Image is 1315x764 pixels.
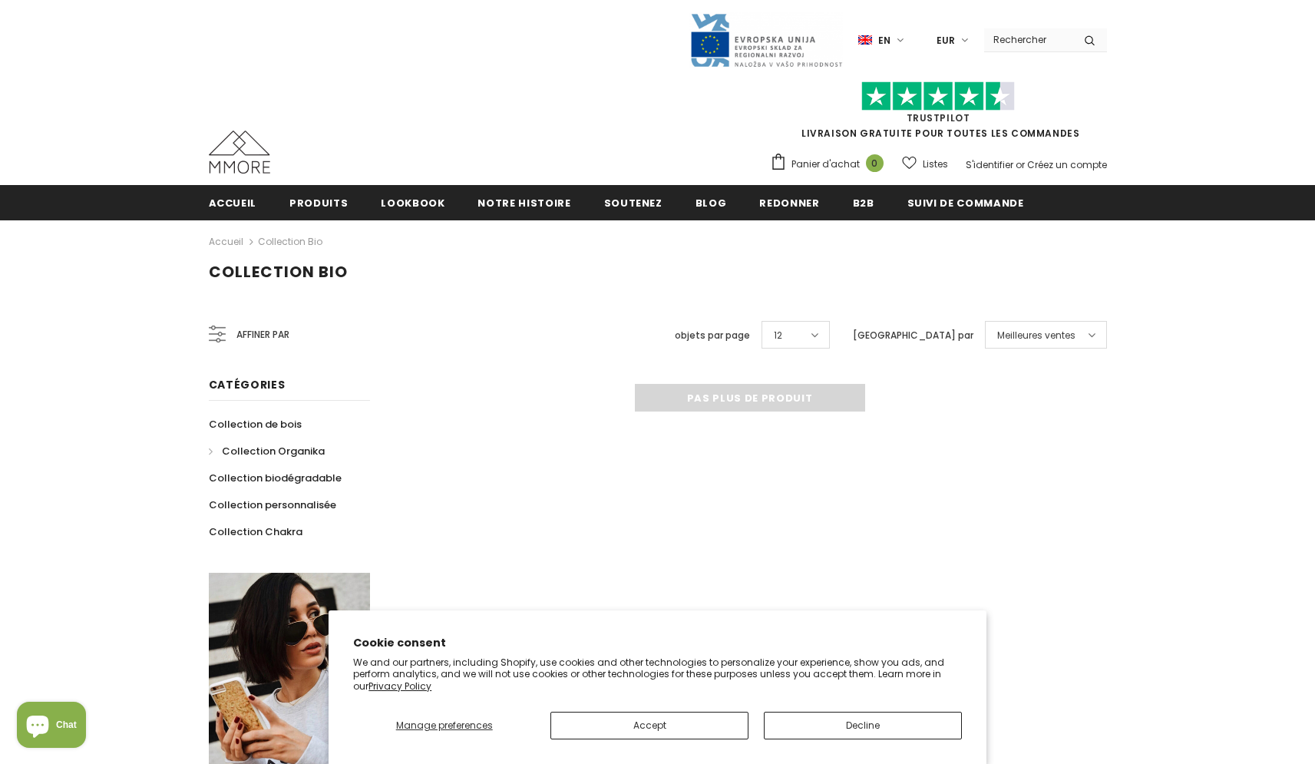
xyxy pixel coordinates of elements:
[353,657,962,693] p: We and our partners, including Shopify, use cookies and other technologies to personalize your ex...
[353,635,962,651] h2: Cookie consent
[923,157,948,172] span: Listes
[997,328,1075,343] span: Meilleures ventes
[209,233,243,251] a: Accueil
[907,111,970,124] a: TrustPilot
[866,154,884,172] span: 0
[353,712,535,739] button: Manage preferences
[209,131,270,174] img: Cas MMORE
[937,33,955,48] span: EUR
[209,377,286,392] span: Catégories
[861,81,1015,111] img: Faites confiance aux étoiles pilotes
[477,196,570,210] span: Notre histoire
[209,417,302,432] span: Collection de bois
[770,88,1107,140] span: LIVRAISON GRATUITE POUR TOUTES LES COMMANDES
[695,185,727,220] a: Blog
[907,196,1024,210] span: Suivi de commande
[209,438,325,465] a: Collection Organika
[368,680,431,693] a: Privacy Policy
[396,719,493,732] span: Manage preferences
[689,12,843,68] img: Javni Razpis
[759,196,819,210] span: Redonner
[477,185,570,220] a: Notre histoire
[209,465,342,491] a: Collection biodégradable
[209,411,302,438] a: Collection de bois
[853,185,874,220] a: B2B
[984,28,1072,51] input: Search Site
[1027,158,1107,171] a: Créez un compte
[770,153,891,176] a: Panier d'achat 0
[759,185,819,220] a: Redonner
[289,185,348,220] a: Produits
[12,702,91,752] inbox-online-store-chat: Shopify online store chat
[774,328,782,343] span: 12
[550,712,748,739] button: Accept
[1016,158,1025,171] span: or
[675,328,750,343] label: objets par page
[289,196,348,210] span: Produits
[209,196,257,210] span: Accueil
[222,444,325,458] span: Collection Organika
[209,518,302,545] a: Collection Chakra
[209,498,336,512] span: Collection personnalisée
[604,185,662,220] a: soutenez
[689,33,843,46] a: Javni Razpis
[858,34,872,47] img: i-lang-1.png
[236,326,289,343] span: Affiner par
[695,196,727,210] span: Blog
[853,328,973,343] label: [GEOGRAPHIC_DATA] par
[209,185,257,220] a: Accueil
[209,471,342,485] span: Collection biodégradable
[902,150,948,177] a: Listes
[258,235,322,248] a: Collection Bio
[764,712,962,739] button: Decline
[878,33,890,48] span: en
[209,261,348,283] span: Collection Bio
[791,157,860,172] span: Panier d'achat
[209,524,302,539] span: Collection Chakra
[209,491,336,518] a: Collection personnalisée
[381,196,444,210] span: Lookbook
[853,196,874,210] span: B2B
[907,185,1024,220] a: Suivi de commande
[966,158,1013,171] a: S'identifier
[381,185,444,220] a: Lookbook
[604,196,662,210] span: soutenez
